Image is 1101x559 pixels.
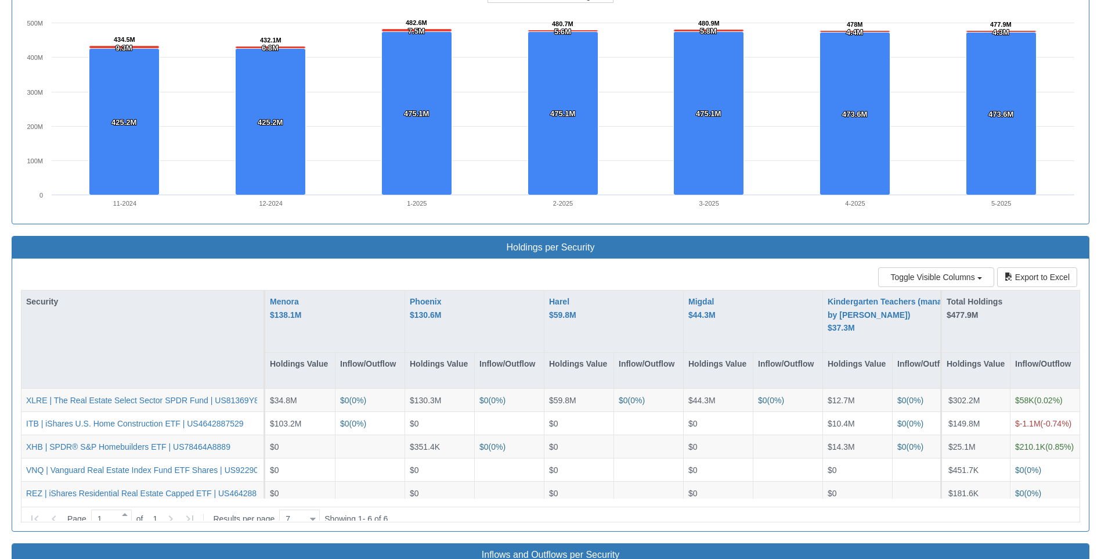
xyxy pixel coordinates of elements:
span: ( 0.02 %) [1015,396,1063,405]
tspan: 7.5M [408,27,425,35]
span: $34.8M [270,396,297,405]
tspan: 473.6M [842,110,867,119]
span: $0 [688,465,698,474]
tspan: 482.6M [406,19,427,26]
span: $0 [270,488,279,497]
span: $0 [479,442,489,451]
span: ( -0.74 %) [1015,418,1071,428]
span: $44.3M [688,396,716,405]
span: $0 [270,442,279,451]
tspan: 9.3M [115,44,132,52]
span: $0 [549,418,558,428]
span: $130.3M [410,396,441,405]
span: $0 [549,488,558,497]
div: Holdings Value [405,353,474,388]
div: Inflow/Outflow [614,353,683,388]
span: $0 [1015,488,1024,497]
tspan: 425.2M [258,118,283,127]
button: Menora $138.1M [270,295,301,321]
span: $0 [897,442,907,451]
div: Holdings Value [684,353,753,388]
div: Showing 1 - 6 of 6 [324,508,388,529]
span: ( 0 %) [897,396,923,405]
span: ( 0 %) [897,442,923,451]
span: $0 [897,418,907,428]
tspan: 434.5M [114,36,135,43]
text: 3-2025 [699,200,719,207]
text: 200M [27,123,43,130]
span: $103.2M [270,418,301,428]
text: 100M [27,157,43,164]
span: $0 [270,465,279,474]
tspan: 4.4M [846,28,863,37]
span: $10.4M [828,418,855,428]
button: Toggle Visible Columns [878,267,994,287]
div: Inflow/Outflow [893,353,962,388]
div: Holdings Value [544,353,613,388]
div: Security [21,291,263,313]
div: Kindergarten Teachers (managed by [PERSON_NAME]) [828,295,956,334]
span: ( 0 %) [479,442,506,451]
button: Phoenix $130.6M [410,295,441,321]
tspan: 5.6M [554,27,571,36]
span: 1 [143,513,157,525]
button: XLRE | The Real Estate Select Sector SPDR Fund | US81369Y8600 [26,395,272,406]
span: $451.7K [948,465,979,474]
span: $12.7M [828,396,855,405]
span: $0 [688,442,698,451]
div: Menora [270,295,301,321]
span: $0 [688,488,698,497]
button: XHB | SPDR® S&P Homebuilders ETF | US78464A8889 [26,440,230,452]
span: $477.9M [947,310,978,320]
tspan: 475.1M [550,109,575,118]
span: ( 0 %) [897,418,923,428]
button: Harel $59.8M [549,295,576,321]
span: $138.1M [270,310,301,320]
tspan: 475.1M [404,109,429,118]
div: Total Holdings [947,295,1074,321]
span: $130.6M [410,310,441,320]
span: $0 [688,418,698,428]
tspan: 432.1M [260,37,281,44]
span: $149.8M [948,418,980,428]
div: Phoenix [410,295,441,321]
span: $0 [549,465,558,474]
span: ( 0 %) [340,396,366,405]
text: 5-2025 [991,200,1011,207]
div: VNQ | Vanguard Real Estate Index Fund ETF Shares | US9229085538 [26,464,281,475]
tspan: 475.1M [696,109,721,118]
span: ( 0 %) [340,418,366,428]
button: ITB | iShares U.S. Home Construction ETF | US4642887529 [26,417,244,429]
span: $181.6K [948,488,979,497]
tspan: 480.7M [552,20,573,27]
tspan: 4.3M [992,28,1009,37]
button: Migdal $44.3M [688,295,716,321]
span: Results per page [213,513,275,525]
div: Inflow/Outflow [1010,353,1080,388]
span: ( 0 %) [479,396,506,405]
span: Page [67,513,86,525]
span: $0 [1015,465,1024,474]
span: $0 [828,465,837,474]
div: Holdings Value [265,353,335,388]
div: REZ | iShares Residential Real Estate Capped ETF | US4642885622 [26,487,275,499]
text: 12-2024 [259,200,282,207]
text: 500M [27,20,43,27]
div: Inflow/Outflow [475,353,544,388]
button: Kindergarten Teachers (managed by [PERSON_NAME]) $37.3M [828,295,956,334]
span: $302.2M [948,396,980,405]
div: Holdings Value [823,353,892,388]
tspan: 477.9M [990,21,1012,28]
span: $0 [479,396,489,405]
text: 11-2024 [113,200,136,207]
span: $0 [897,396,907,405]
text: 0 [39,192,43,199]
text: 2-2025 [553,200,573,207]
span: $14.3M [828,442,855,451]
span: $25.1M [948,442,976,451]
text: 400M [27,54,43,61]
span: $210.1K [1015,442,1045,451]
